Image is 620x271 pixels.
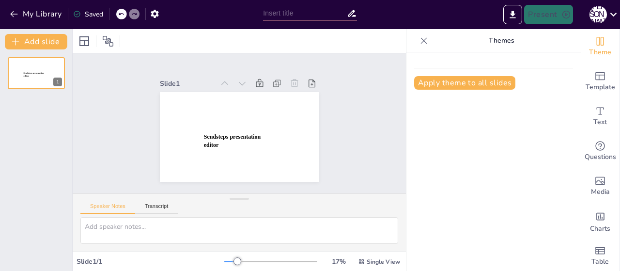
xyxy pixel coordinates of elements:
[586,82,615,93] span: Template
[593,117,607,128] span: Text
[73,10,103,19] div: Saved
[414,76,515,90] button: Apply theme to all slides
[590,223,610,234] span: Charts
[7,6,66,22] button: My Library
[589,47,611,58] span: Theme
[102,35,114,47] span: Position
[80,203,135,214] button: Speaker Notes
[263,6,346,20] input: Insert title
[581,134,620,169] div: Get real-time input from your audience
[581,99,620,134] div: Add text boxes
[5,34,67,49] button: Add slide
[581,169,620,204] div: Add images, graphics, shapes or video
[77,33,92,49] div: Layout
[589,5,607,24] button: Н [PERSON_NAME]
[327,257,350,266] div: 17 %
[591,187,610,197] span: Media
[160,79,215,88] div: Slide 1
[585,152,616,162] span: Questions
[24,72,44,78] span: Sendsteps presentation editor
[53,78,62,86] div: 1
[581,204,620,239] div: Add charts and graphs
[589,6,607,23] div: Н [PERSON_NAME]
[581,64,620,99] div: Add ready made slides
[203,133,260,148] span: Sendsteps presentation editor
[77,257,224,266] div: Slide 1 / 1
[432,29,571,52] p: Themes
[503,5,522,24] button: Export to PowerPoint
[135,203,178,214] button: Transcript
[591,256,609,267] span: Table
[8,57,65,89] div: 1
[524,5,573,24] button: Present
[367,258,400,266] span: Single View
[581,29,620,64] div: Change the overall theme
